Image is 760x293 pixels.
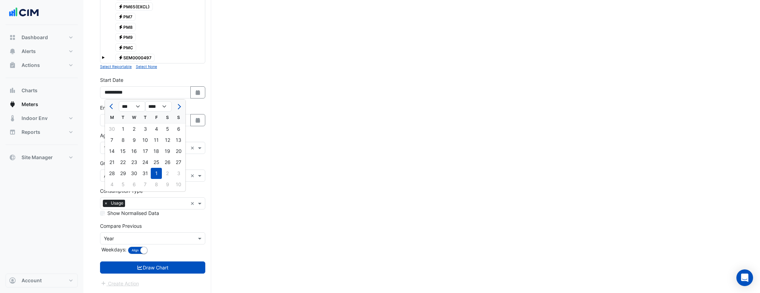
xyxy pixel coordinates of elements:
div: 9 [129,135,140,146]
div: 22 [117,157,129,168]
span: Charts [22,87,38,94]
div: Monday, June 30, 2025 [106,123,117,135]
div: 8 [117,135,129,146]
app-icon: Charts [9,87,16,94]
button: Site Manager [6,150,78,164]
fa-icon: Select Date [195,117,201,123]
fa-icon: Electricity [118,35,123,40]
div: Tuesday, July 22, 2025 [117,157,129,168]
button: Meters [6,97,78,111]
span: SEM0000497 [115,54,155,62]
span: Clear [190,200,196,207]
div: Saturday, August 2, 2025 [162,168,173,179]
div: 30 [106,123,117,135]
button: Select None [136,63,157,70]
div: Thursday, July 10, 2025 [140,135,151,146]
button: Alerts [6,44,78,58]
div: 29 [117,168,129,179]
app-icon: Site Manager [9,154,16,161]
div: 23 [129,157,140,168]
div: Saturday, July 19, 2025 [162,146,173,157]
div: Tuesday, July 1, 2025 [117,123,129,135]
label: Aggregate Period [100,132,140,139]
div: Saturday, July 12, 2025 [162,135,173,146]
div: 3 [140,123,151,135]
div: Tuesday, August 5, 2025 [117,179,129,190]
div: Tuesday, July 29, 2025 [117,168,129,179]
div: Thursday, August 7, 2025 [140,179,151,190]
div: 21 [106,157,117,168]
div: 17 [140,146,151,157]
div: Monday, July 14, 2025 [106,146,117,157]
div: 25 [151,157,162,168]
div: Thursday, July 24, 2025 [140,157,151,168]
div: 6 [129,179,140,190]
app-icon: Meters [9,101,16,108]
div: S [162,112,173,123]
div: Sunday, July 27, 2025 [173,157,184,168]
div: 27 [173,157,184,168]
label: Consumption Type [100,187,143,195]
div: Thursday, July 31, 2025 [140,168,151,179]
span: Site Manager [22,154,53,161]
div: 1 [151,168,162,179]
app-icon: Actions [9,62,16,69]
span: Meters [22,101,38,108]
app-icon: Reports [9,129,16,136]
div: 31 [140,168,151,179]
app-icon: Indoor Env [9,115,16,122]
span: Clear [190,172,196,179]
fa-icon: Electricity [118,55,123,60]
div: 6 [173,123,184,135]
div: 4 [151,123,162,135]
button: Select Reportable [100,63,132,70]
div: W [129,112,140,123]
div: 28 [106,168,117,179]
div: M [106,112,117,123]
div: Saturday, August 9, 2025 [162,179,173,190]
div: Thursday, July 17, 2025 [140,146,151,157]
div: 13 [173,135,184,146]
button: Dashboard [6,31,78,44]
div: Wednesday, July 16, 2025 [129,146,140,157]
div: Friday, July 18, 2025 [151,146,162,157]
div: 20 [173,146,184,157]
div: Monday, August 4, 2025 [106,179,117,190]
label: End Date [100,104,121,111]
div: Monday, July 21, 2025 [106,157,117,168]
span: Clear [190,144,196,152]
div: Sunday, July 13, 2025 [173,135,184,146]
div: Wednesday, July 2, 2025 [129,123,140,135]
span: Actions [22,62,40,69]
div: 1 [117,123,129,135]
div: Thursday, July 3, 2025 [140,123,151,135]
span: PM9 [115,33,136,42]
div: Friday, August 1, 2025 [151,168,162,179]
span: PM65(EXCL) [115,2,153,11]
div: Sunday, August 10, 2025 [173,179,184,190]
div: Sunday, July 20, 2025 [173,146,184,157]
div: 2 [162,168,173,179]
button: Next month [174,101,183,112]
div: Tuesday, July 15, 2025 [117,146,129,157]
div: 7 [140,179,151,190]
div: T [117,112,129,123]
div: F [151,112,162,123]
div: 10 [140,135,151,146]
select: Select year [145,101,172,112]
div: 26 [162,157,173,168]
button: Account [6,274,78,287]
span: Alerts [22,48,36,55]
div: Wednesday, July 9, 2025 [129,135,140,146]
span: PM8 [115,23,136,31]
span: PMC [115,43,137,52]
select: Select month [119,101,145,112]
small: Select Reportable [100,64,132,69]
label: Show Normalised Data [107,209,159,217]
div: Sunday, July 6, 2025 [173,123,184,135]
div: 11 [151,135,162,146]
div: Friday, July 25, 2025 [151,157,162,168]
span: Usage [109,200,125,207]
fa-icon: Select Date [195,89,201,95]
div: Monday, July 28, 2025 [106,168,117,179]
